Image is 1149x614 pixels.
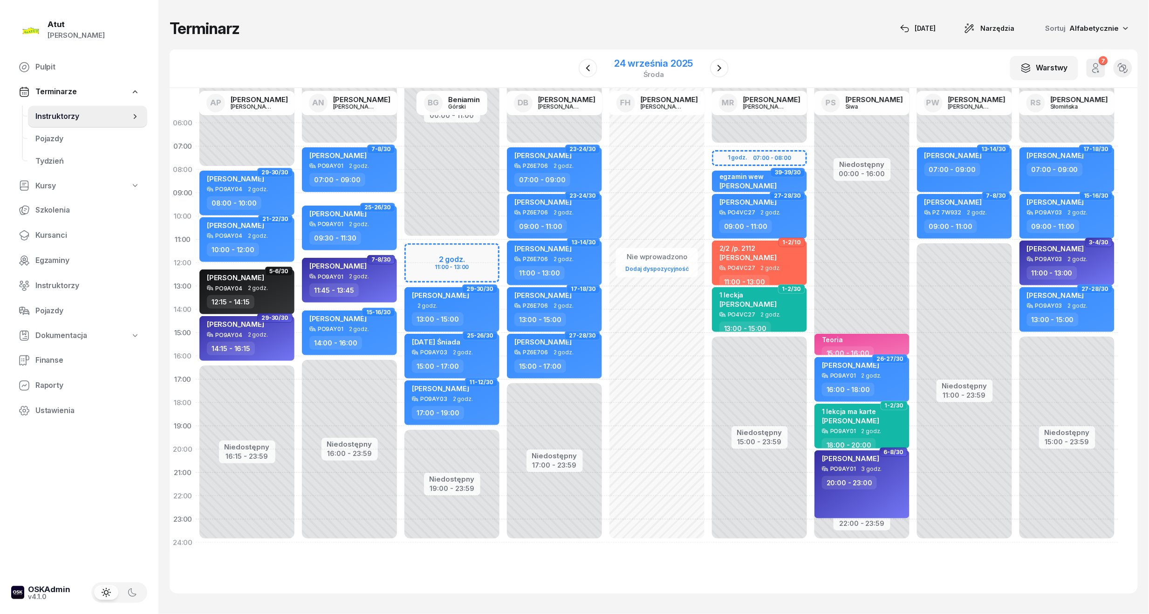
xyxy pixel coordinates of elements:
span: [PERSON_NAME] [719,198,777,207]
span: 2 godz. [453,396,473,402]
span: 2 godz. [349,326,369,332]
div: 7 [1099,56,1108,65]
a: AP[PERSON_NAME][PERSON_NAME] [199,91,295,115]
span: [PERSON_NAME] [1027,151,1084,160]
span: 29-30/30 [466,288,493,290]
div: Niedostępny [532,452,577,459]
span: Instruktorzy [35,110,130,123]
button: Niedostępny17:00 - 23:59 [532,450,577,471]
span: 15-16/30 [1084,195,1108,197]
span: Alfabetycznie [1070,24,1119,33]
div: egzamin wew [719,172,777,180]
div: 2/2 /p. 2112 [719,244,777,252]
div: 17:00 [170,368,196,391]
div: 24:00 [170,531,196,554]
div: 00:00 - 16:00 [839,168,885,178]
span: 21-22/30 [262,218,288,220]
span: 13-14/30 [981,148,1006,150]
span: 1-2/30 [782,288,801,290]
a: Kursy [11,175,147,197]
span: 1 godz. [761,191,780,198]
div: Niedostępny [1045,429,1090,436]
span: 27-28/30 [569,335,596,337]
button: Warstwy [1010,56,1078,80]
div: 1 lekcja ma karte [822,407,879,415]
span: AN [312,99,324,107]
div: Słomińska [1051,103,1095,110]
span: [PERSON_NAME] [514,244,572,253]
span: [PERSON_NAME] [822,361,879,370]
div: 11:00 - 13:00 [1027,266,1077,280]
a: Dodaj dyspozycyjność [622,263,692,274]
span: 3-4/30 [1089,241,1108,243]
div: Siwa [846,103,890,110]
div: 15:00 - 23:59 [737,436,782,446]
button: Niedostępny15:00 - 23:59 [737,427,782,448]
span: 2 godz. [349,163,369,169]
div: [DATE] [900,23,936,34]
span: 2 godz. [761,209,781,216]
span: DB [518,99,528,107]
a: Raporty [11,374,147,397]
div: 24 września 2025 [614,59,693,68]
span: [PERSON_NAME] [309,209,367,218]
span: [PERSON_NAME] [514,338,572,346]
div: Niedostępny [225,443,270,450]
div: 22:00 [170,484,196,508]
span: [PERSON_NAME] [207,174,264,183]
span: Pojazdy [35,305,140,317]
a: DB[PERSON_NAME][PERSON_NAME] [506,91,603,115]
div: PO4VC27 [728,209,755,215]
div: 14:00 - 16:00 [309,336,362,350]
span: BG [428,99,439,107]
div: PO9AY03 [1035,256,1062,262]
div: PZ6E706 [523,303,548,309]
div: PZ6E706 [523,256,548,262]
a: Kursanci [11,224,147,247]
div: PO9AY01 [318,221,343,227]
div: 15:00 [170,321,196,345]
div: 11:00 - 13:00 [514,266,565,280]
div: 15:00 - 16:00 [822,346,874,360]
a: Instruktorzy [28,105,147,128]
div: Atut [48,21,105,28]
div: 21:00 [170,461,196,484]
div: PZ6E706 [523,163,548,169]
span: 1-2/30 [885,405,903,407]
button: Niedostępny19:00 - 23:59 [430,474,475,494]
div: 07:00 - 09:00 [924,163,980,176]
div: PO9AY01 [830,428,856,434]
div: 15:00 - 17:00 [412,359,464,373]
div: [PERSON_NAME] [538,103,583,110]
span: 2 godz. [248,233,268,239]
div: 09:00 - 11:00 [924,220,977,233]
span: [PERSON_NAME] [309,262,367,270]
div: 18:00 [170,391,196,414]
div: 13:00 - 15:00 [412,312,464,326]
span: Instruktorzy [35,280,140,292]
button: Niedostępny00:00 - 16:00 [839,159,885,179]
div: 13:00 - 15:00 [514,313,566,326]
span: PW [926,99,940,107]
a: RS[PERSON_NAME]Słomińska [1019,91,1115,115]
div: PO9AY01 [318,326,343,332]
span: 2 godz. [967,209,987,216]
span: Dokumentacja [35,330,87,342]
a: Tydzień [28,150,147,172]
span: 27-28/30 [1081,288,1108,290]
span: MR [722,99,734,107]
div: [PERSON_NAME] [743,103,788,110]
div: 13:00 - 15:00 [719,322,771,335]
span: [DATE] Śniada [412,338,460,346]
div: Niedostępny [430,476,475,483]
span: 17-18/30 [571,288,596,290]
span: Kursanci [35,229,140,241]
span: 13-14/30 [571,241,596,243]
span: [PERSON_NAME] [412,291,469,300]
span: 2 godz. [349,221,369,228]
span: [PERSON_NAME] [514,151,572,160]
span: Pulpit [35,61,140,73]
a: Dokumentacja [11,325,147,346]
div: PO9AY04 [215,285,242,291]
span: [PERSON_NAME] [412,384,469,393]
